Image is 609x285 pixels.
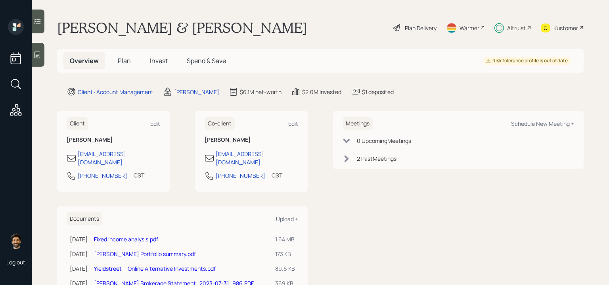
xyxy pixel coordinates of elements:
div: [PERSON_NAME] [174,88,219,96]
div: Edit [288,120,298,127]
h6: Client [67,117,88,130]
div: $2.0M invested [302,88,341,96]
div: 89.6 KB [275,264,295,273]
span: Plan [118,56,131,65]
img: eric-schwartz-headshot.png [8,233,24,249]
div: CST [272,171,282,179]
div: 1.64 MB [275,235,295,243]
div: [PHONE_NUMBER] [216,171,265,180]
div: Client · Account Management [78,88,153,96]
span: Invest [150,56,168,65]
div: CST [134,171,144,179]
h6: Co-client [205,117,235,130]
div: Risk tolerance profile is out of date [486,58,568,64]
div: 2 Past Meeting s [357,154,396,163]
span: Overview [70,56,99,65]
a: Yieldstreet _ Online Alternative Investments.pdf [94,265,216,272]
div: 0 Upcoming Meeting s [357,137,411,145]
div: Kustomer [553,24,578,32]
a: Fixed Income analysis.pdf [94,235,158,243]
h6: Meetings [343,117,373,130]
div: [EMAIL_ADDRESS][DOMAIN_NAME] [216,150,298,166]
div: [DATE] [70,250,88,258]
div: [PHONE_NUMBER] [78,171,127,180]
h6: Documents [67,212,102,225]
div: 173 KB [275,250,295,258]
div: Log out [6,258,25,266]
h1: [PERSON_NAME] & [PERSON_NAME] [57,19,307,37]
div: [DATE] [70,235,88,243]
div: $1 deposited [362,88,394,96]
div: [EMAIL_ADDRESS][DOMAIN_NAME] [78,150,160,166]
div: Upload + [276,215,298,223]
div: Altruist [507,24,526,32]
h6: [PERSON_NAME] [205,137,298,143]
div: [DATE] [70,264,88,273]
a: [PERSON_NAME] Portfolio summary.pdf [94,250,196,258]
h6: [PERSON_NAME] [67,137,160,143]
div: Schedule New Meeting + [511,120,574,127]
div: $6.1M net-worth [240,88,282,96]
div: Edit [150,120,160,127]
div: Warmer [460,24,479,32]
span: Spend & Save [187,56,226,65]
div: Plan Delivery [405,24,437,32]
